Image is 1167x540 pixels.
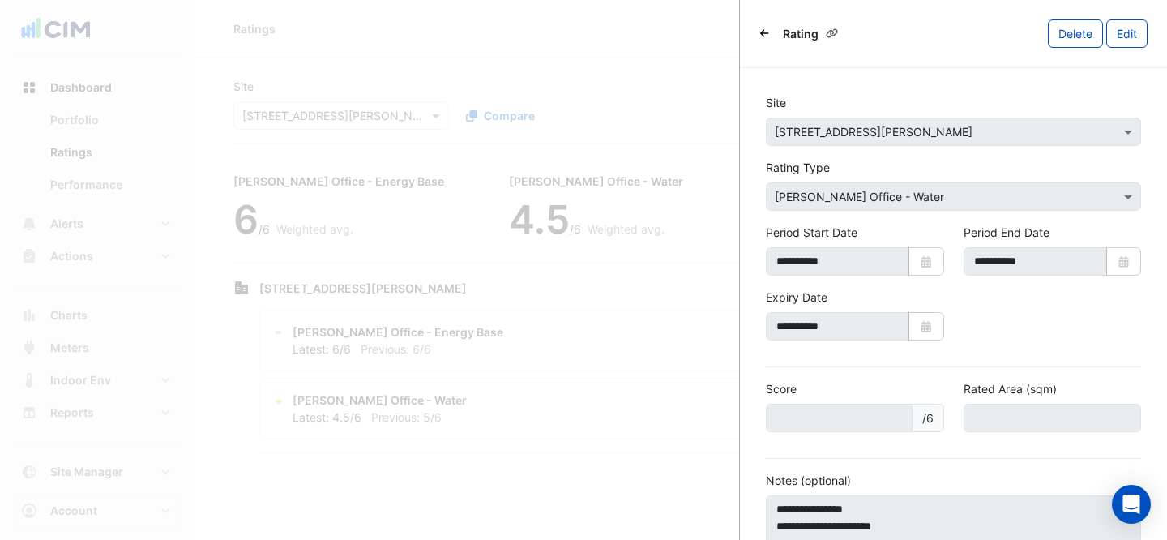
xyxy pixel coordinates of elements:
label: Period End Date [964,224,1049,241]
span: Copy link to clipboard [826,27,838,39]
label: Period Start Date [766,224,857,241]
label: Site [766,94,786,111]
button: Delete [1048,19,1103,48]
label: Rated Area (sqm) [964,380,1057,397]
span: /6 [912,404,944,432]
label: Rating Type [766,159,830,176]
label: Score [766,380,797,397]
button: Edit [1106,19,1148,48]
div: Open Intercom Messenger [1112,485,1151,524]
label: Notes (optional) [766,472,851,489]
button: Back [759,25,770,41]
span: Rating [783,25,819,42]
label: Expiry Date [766,289,827,306]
